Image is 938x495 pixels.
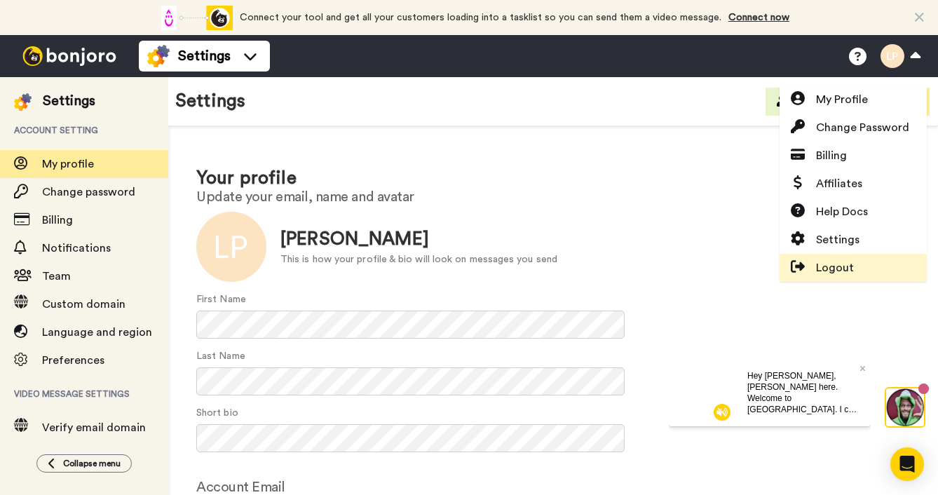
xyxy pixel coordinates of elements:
span: Verify email domain [42,422,146,433]
div: This is how your profile & bio will look on messages you send [280,252,557,267]
span: Change password [42,187,135,198]
span: Team [42,271,71,282]
span: My profile [42,158,94,170]
div: Open Intercom Messenger [890,447,924,481]
h2: Update your email, name and avatar [196,189,910,205]
span: My Profile [816,91,868,108]
span: Logout [816,259,854,276]
a: Help Docs [780,198,927,226]
img: 3183ab3e-59ed-45f6-af1c-10226f767056-1659068401.jpg [1,3,39,41]
a: Change Password [780,114,927,142]
a: Affiliates [780,170,927,198]
h1: Your profile [196,168,910,189]
span: Language and region [42,327,152,338]
span: Custom domain [42,299,125,310]
a: My Profile [780,86,927,114]
img: mute-white.svg [45,45,62,62]
span: Hey [PERSON_NAME], [PERSON_NAME] here. Welcome to [GEOGRAPHIC_DATA]. I can see you’ve joined us f... [79,12,189,156]
span: Affiliates [816,175,862,192]
img: bj-logo-header-white.svg [17,46,122,66]
label: Short bio [196,406,238,421]
button: Invite [766,88,834,116]
span: Settings [816,231,859,248]
span: Change Password [816,119,909,136]
label: Last Name [196,349,245,364]
img: settings-colored.svg [14,93,32,111]
span: Billing [42,215,73,226]
span: Connect your tool and get all your customers loading into a tasklist so you can send them a video... [240,13,721,22]
div: animation [156,6,233,30]
img: settings-colored.svg [147,45,170,67]
span: Collapse menu [63,458,121,469]
span: Preferences [42,355,104,366]
span: Settings [178,46,231,66]
a: Settings [780,226,927,254]
a: Connect now [728,13,789,22]
div: Settings [43,91,95,111]
span: Help Docs [816,203,868,220]
span: Billing [816,147,847,164]
label: First Name [196,292,246,307]
h1: Settings [175,91,245,111]
div: [PERSON_NAME] [280,226,557,252]
span: Notifications [42,243,111,254]
a: Billing [780,142,927,170]
button: Collapse menu [36,454,132,473]
a: Logout [780,254,927,282]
